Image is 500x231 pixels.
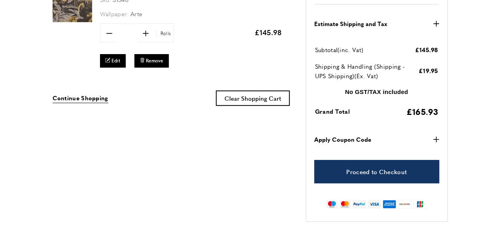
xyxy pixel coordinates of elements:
[415,45,438,54] span: £145.98
[146,57,163,64] span: Remove
[216,90,290,106] button: Clear Shopping Cart
[406,105,438,117] span: £165.93
[398,200,411,208] img: discover
[156,30,173,37] span: Rolls
[314,19,439,28] button: Estimate Shipping and Tax
[314,135,439,144] button: Apply Coupon Code
[100,54,126,67] a: Edit Flamingo 31540
[368,200,381,208] img: visa
[352,200,366,208] img: paypal
[419,66,438,75] span: £19.95
[383,200,396,208] img: american-express
[100,9,129,18] span: Wallpaper:
[315,107,350,115] span: Grand Total
[314,19,387,28] strong: Estimate Shipping and Tax
[225,94,281,102] span: Clear Shopping Cart
[111,57,120,64] span: Edit
[326,200,338,208] img: maestro
[354,71,378,80] span: (Ex. Vat)
[315,62,405,80] span: Shipping & Handling (Shipping - UPS Shipping)
[314,135,371,144] strong: Apply Coupon Code
[413,200,427,208] img: jcb
[314,160,439,183] a: Proceed to Checkout
[315,45,338,54] span: Subtotal
[53,93,108,103] a: Continue Shopping
[345,88,408,95] strong: No GST/TAX included
[339,200,351,208] img: mastercard
[53,17,92,23] a: Flamingo 31540
[134,54,169,67] button: Remove Flamingo 31540
[53,94,108,102] span: Continue Shopping
[338,45,363,54] span: (inc. Vat)
[130,9,142,18] span: Arte
[254,27,281,37] span: £145.98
